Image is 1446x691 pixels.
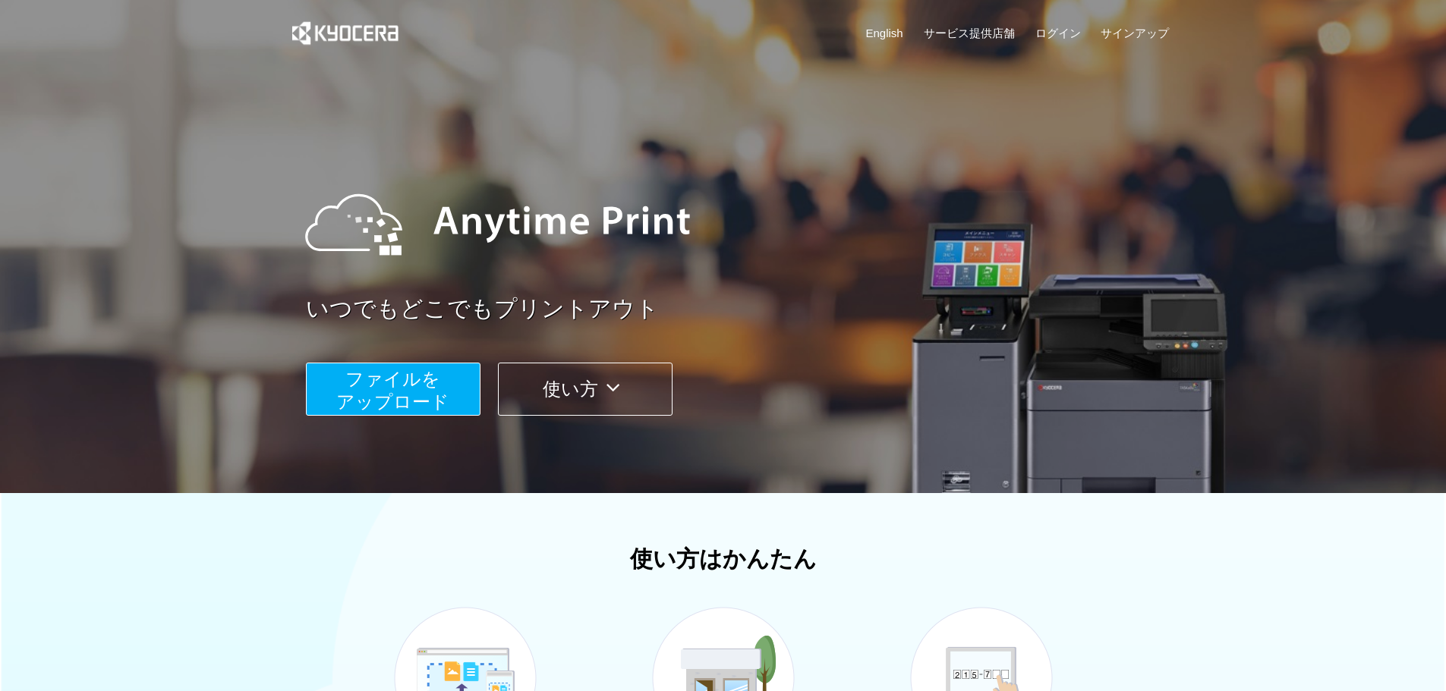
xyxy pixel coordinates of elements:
span: ファイルを ​​アップロード [336,369,449,412]
a: いつでもどこでもプリントアウト [306,293,1179,325]
a: サインアップ [1101,25,1169,41]
a: English [866,25,903,41]
a: サービス提供店舗 [924,25,1015,41]
button: 使い方 [498,363,673,416]
a: ログイン [1035,25,1081,41]
button: ファイルを​​アップロード [306,363,480,416]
